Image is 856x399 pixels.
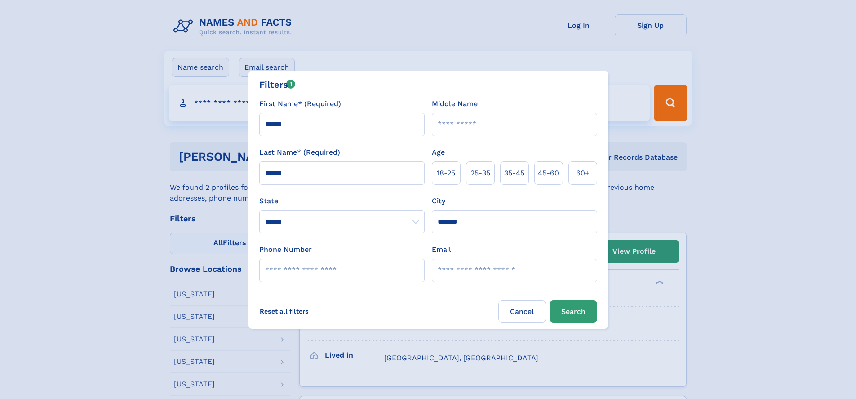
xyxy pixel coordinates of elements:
span: 60+ [576,168,590,179]
label: State [259,196,425,206]
div: Filters [259,78,296,91]
span: 35‑45 [504,168,524,179]
label: Age [432,147,445,158]
label: Email [432,244,451,255]
span: 25‑35 [470,168,490,179]
label: Phone Number [259,244,312,255]
span: 18‑25 [437,168,455,179]
label: Cancel [498,300,546,323]
label: First Name* (Required) [259,99,341,109]
span: 45‑60 [538,168,559,179]
label: Reset all filters [254,300,315,322]
label: City [432,196,445,206]
button: Search [550,300,597,323]
label: Last Name* (Required) [259,147,340,158]
label: Middle Name [432,99,478,109]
